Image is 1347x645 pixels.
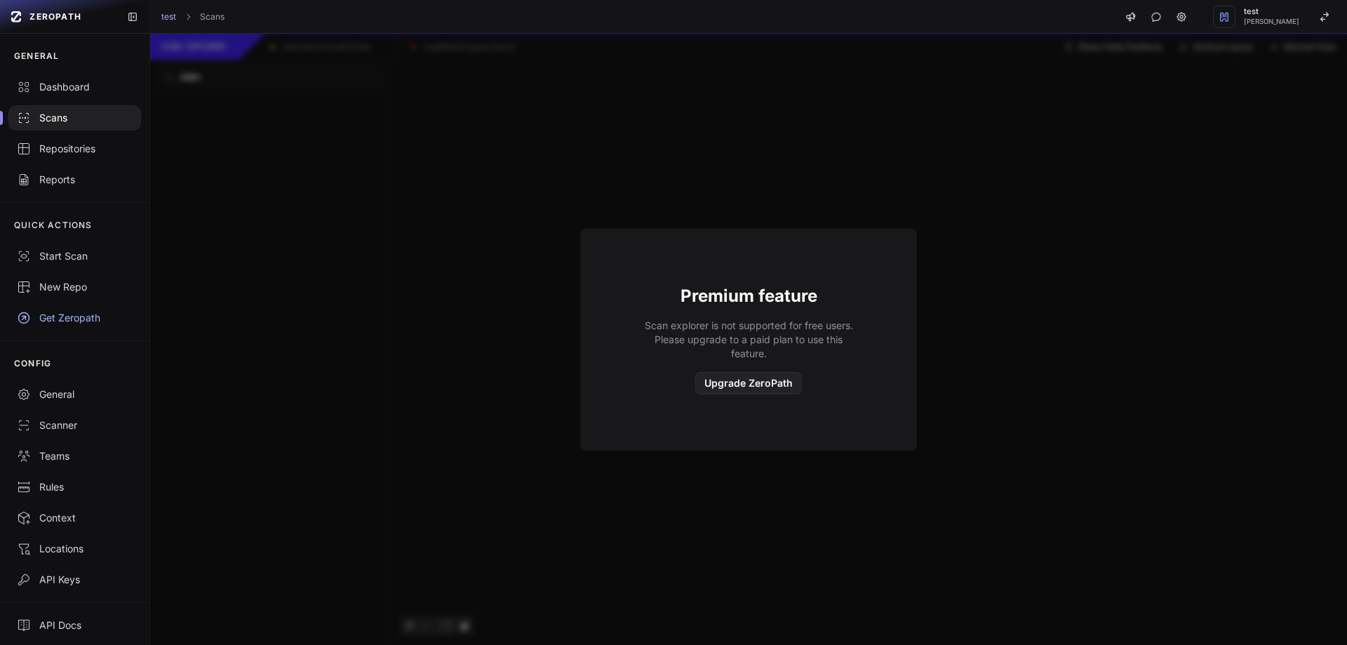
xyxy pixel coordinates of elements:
div: API Keys [17,573,133,587]
svg: chevron right, [183,12,193,22]
div: General [17,387,133,401]
div: Teams [17,449,133,463]
p: GENERAL [14,51,59,62]
div: API Docs [17,618,133,632]
div: Start Scan [17,249,133,263]
div: Reports [17,173,133,187]
button: Upgrade ZeroPath [695,372,802,394]
span: [PERSON_NAME] [1244,18,1299,25]
span: test [1244,8,1299,15]
p: QUICK ACTIONS [14,220,93,231]
nav: breadcrumb [161,11,224,22]
a: ZEROPATH [6,6,116,28]
a: test [161,11,176,22]
div: Dashboard [17,80,133,94]
div: Context [17,511,133,525]
div: New Repo [17,280,133,294]
div: Scanner [17,418,133,432]
p: CONFIG [14,358,51,369]
span: ZEROPATH [29,11,81,22]
p: Scan explorer is not supported for free users. Please upgrade to a paid plan to use this feature. [636,319,861,361]
h2: Premium feature [681,285,817,307]
div: Rules [17,480,133,494]
div: Scans [17,111,133,125]
div: Get Zeropath [17,311,133,325]
a: Scans [200,11,224,22]
div: Repositories [17,142,133,156]
div: Locations [17,542,133,556]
